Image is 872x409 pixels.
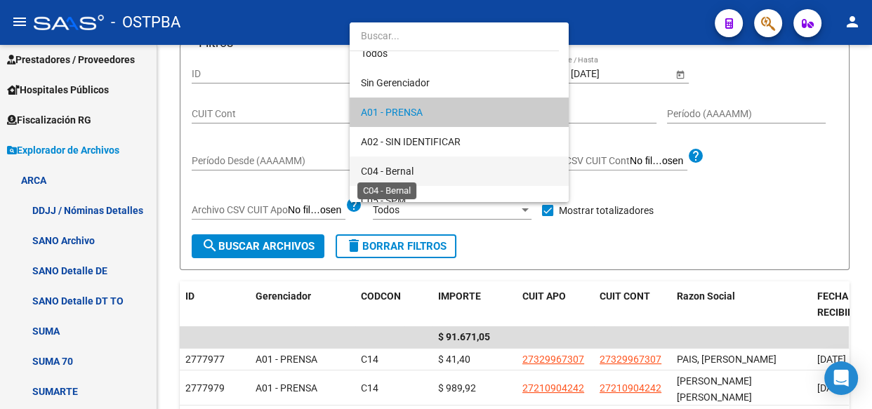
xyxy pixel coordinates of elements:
[361,195,406,206] span: C05 - SPM
[361,39,557,68] span: Todos
[824,361,858,395] div: Open Intercom Messenger
[361,136,461,147] span: A02 - SIN IDENTIFICAR
[361,107,423,118] span: A01 - PRENSA
[361,77,430,88] span: Sin Gerenciador
[350,21,559,51] input: dropdown search
[361,166,414,177] span: C04 - Bernal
